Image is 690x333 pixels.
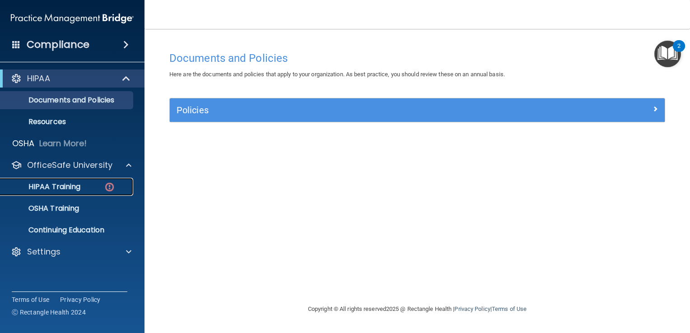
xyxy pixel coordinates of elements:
[11,73,131,84] a: HIPAA
[12,308,86,317] span: Ⓒ Rectangle Health 2024
[12,295,49,304] a: Terms of Use
[104,181,115,193] img: danger-circle.6113f641.png
[12,138,35,149] p: OSHA
[177,105,534,115] h5: Policies
[454,305,490,312] a: Privacy Policy
[6,117,129,126] p: Resources
[6,226,129,235] p: Continuing Education
[252,295,582,324] div: Copyright © All rights reserved 2025 @ Rectangle Health | |
[6,96,129,105] p: Documents and Policies
[6,204,79,213] p: OSHA Training
[169,71,505,78] span: Here are the documents and policies that apply to your organization. As best practice, you should...
[11,9,134,28] img: PMB logo
[169,52,665,64] h4: Documents and Policies
[677,46,681,58] div: 2
[60,295,101,304] a: Privacy Policy
[654,41,681,67] button: Open Resource Center, 2 new notifications
[27,246,61,257] p: Settings
[27,38,89,51] h4: Compliance
[177,103,658,117] a: Policies
[11,160,131,171] a: OfficeSafe University
[27,73,50,84] p: HIPAA
[6,182,80,191] p: HIPAA Training
[39,138,87,149] p: Learn More!
[27,160,112,171] p: OfficeSafe University
[492,305,527,312] a: Terms of Use
[11,246,131,257] a: Settings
